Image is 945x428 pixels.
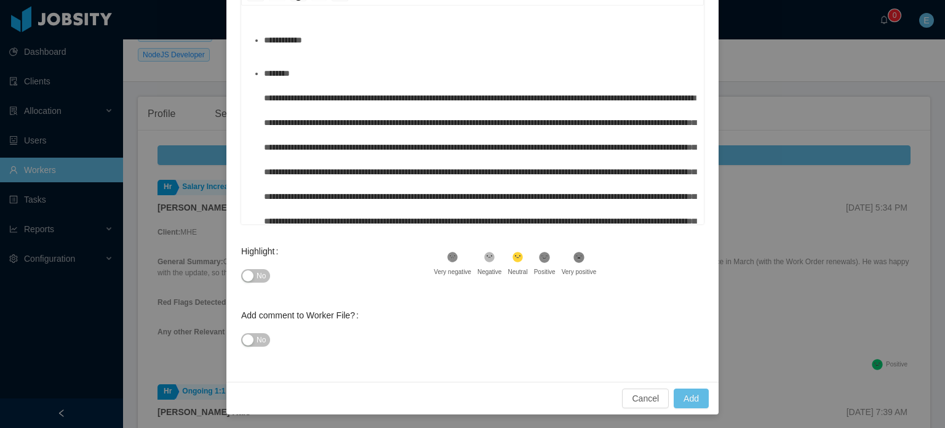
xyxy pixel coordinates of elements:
[508,267,527,277] div: Neutral
[257,270,266,282] span: No
[562,267,597,277] div: Very positive
[241,269,270,283] button: Highlight
[534,267,556,277] div: Positive
[674,389,709,408] button: Add
[241,246,283,256] label: Highlight
[257,334,266,346] span: No
[477,267,501,277] div: Negative
[622,389,669,408] button: Cancel
[241,333,270,347] button: Add comment to Worker File?
[251,28,695,243] div: To enrich screen reader interactions, please activate Accessibility in Grammarly extension settings
[241,310,364,320] label: Add comment to Worker File?
[434,267,471,277] div: Very negative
